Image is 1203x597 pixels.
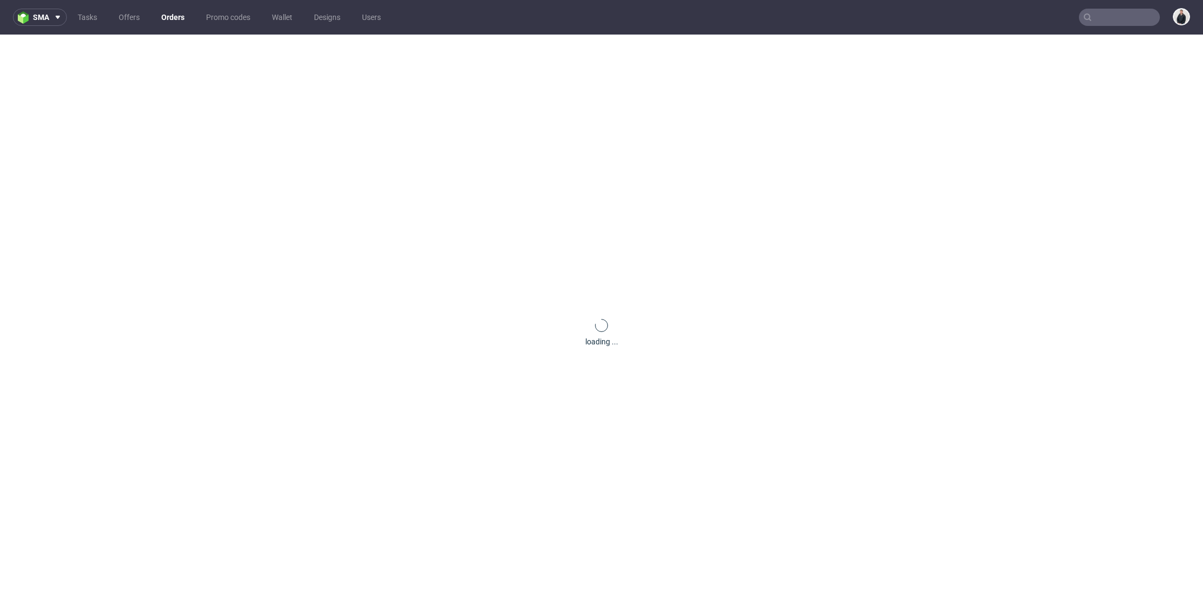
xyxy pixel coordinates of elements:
a: Promo codes [200,9,257,26]
img: Adrian Margula [1174,9,1189,24]
a: Tasks [71,9,104,26]
a: Orders [155,9,191,26]
a: Designs [307,9,347,26]
a: Offers [112,9,146,26]
a: Wallet [265,9,299,26]
a: Users [356,9,387,26]
img: logo [18,11,33,24]
button: sma [13,9,67,26]
div: loading ... [585,336,618,347]
span: sma [33,13,49,21]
